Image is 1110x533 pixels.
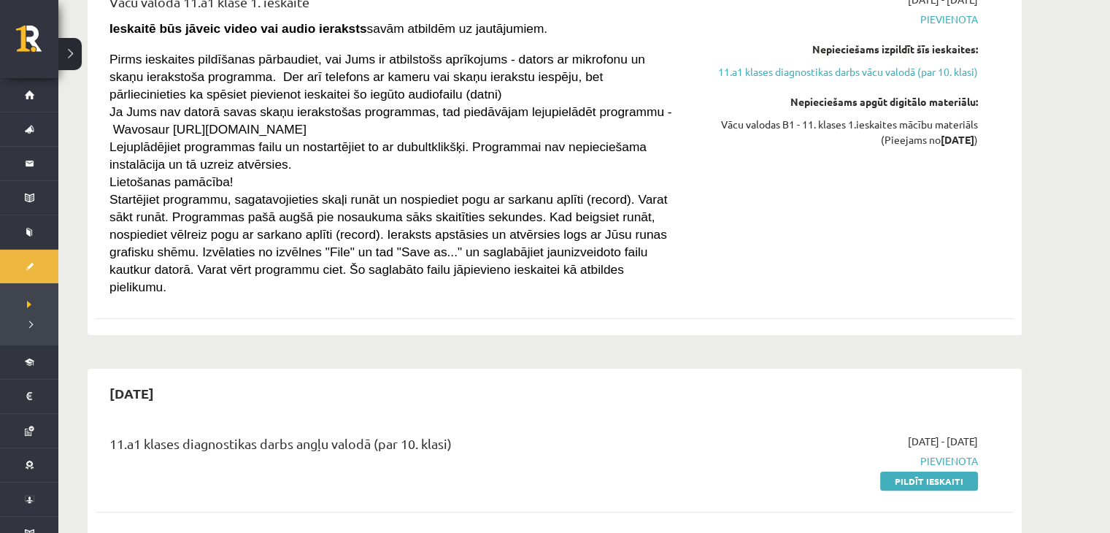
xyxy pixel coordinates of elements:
[908,434,978,449] span: [DATE] - [DATE]
[109,192,667,294] span: Startējiet programmu, sagatavojieties skaļi runāt un nospiediet pogu ar sarkanu aplīti (record). ...
[703,12,978,27] span: Pievienota
[703,64,978,80] a: 11.a1 klases diagnostikas darbs vācu valodā (par 10. klasi)
[109,434,681,461] div: 11.a1 klases diagnostikas darbs angļu valodā (par 10. klasi)
[109,21,547,36] span: savām atbildēm uz jautājumiem.
[95,376,169,410] h2: [DATE]
[109,139,647,172] span: Lejuplādējiet programmas failu un nostartējiet to ar dubultklikšķi. Programmai nav nepieciešama i...
[109,175,234,189] span: Lietošanas pamācība!
[109,104,672,137] span: Ja Jums nav datorā savas skaņu ierakstošas programmas, tad piedāvājam lejupielādēt programmu - Wa...
[880,472,978,491] a: Pildīt ieskaiti
[109,52,645,101] span: Pirms ieskaites pildīšanas pārbaudiet, vai Jums ir atbilstošs aprīkojums - dators ar mikrofonu un...
[703,117,978,147] div: Vācu valodas B1 - 11. klases 1.ieskaites mācību materiāls (Pieejams no )
[16,26,58,62] a: Rīgas 1. Tālmācības vidusskola
[703,453,978,469] span: Pievienota
[703,94,978,110] div: Nepieciešams apgūt digitālo materiālu:
[703,42,978,57] div: Nepieciešams izpildīt šīs ieskaites:
[109,21,367,36] strong: Ieskaitē būs jāveic video vai audio ieraksts
[941,133,974,146] strong: [DATE]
